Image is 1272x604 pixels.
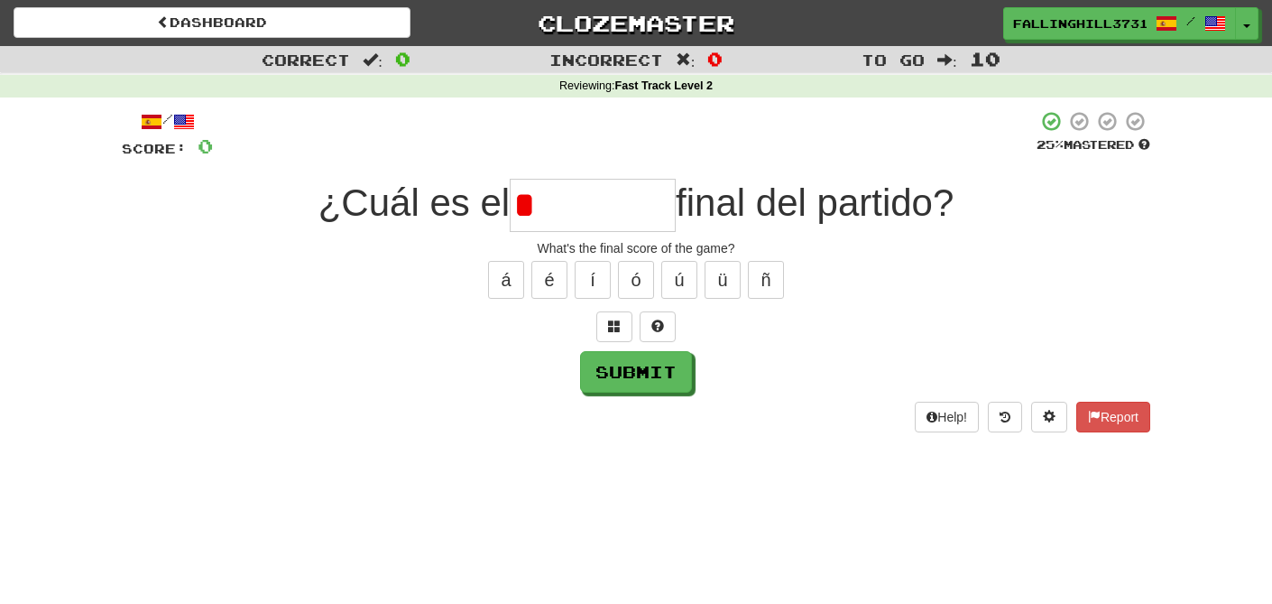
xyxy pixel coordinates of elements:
span: 0 [395,48,410,70]
a: Clozemaster [438,7,834,39]
span: / [1186,14,1195,27]
span: : [937,52,957,68]
button: í [575,261,611,299]
button: Help! [915,402,979,432]
span: Incorrect [549,51,663,69]
span: Score: [122,141,187,156]
div: / [122,110,213,133]
button: á [488,261,524,299]
span: Correct [262,51,350,69]
span: 0 [707,48,723,70]
span: 25 % [1037,137,1064,152]
strong: Fast Track Level 2 [615,79,714,92]
span: final del partido? [676,181,954,224]
a: Dashboard [14,7,410,38]
button: Switch sentence to multiple choice alt+p [596,311,632,342]
span: : [363,52,383,68]
button: ñ [748,261,784,299]
button: ü [705,261,741,299]
button: é [531,261,567,299]
div: What's the final score of the game? [122,239,1150,257]
button: Single letter hint - you only get 1 per sentence and score half the points! alt+h [640,311,676,342]
button: ó [618,261,654,299]
button: Round history (alt+y) [988,402,1022,432]
button: Submit [580,351,692,393]
a: FallingHill3731 / [1003,7,1236,40]
span: 0 [198,135,213,157]
span: 10 [970,48,1000,70]
span: FallingHill3731 [1013,15,1147,32]
button: ú [661,261,697,299]
div: Mastered [1037,137,1150,153]
span: ¿Cuál es el [318,181,510,224]
span: To go [862,51,925,69]
button: Report [1076,402,1150,432]
span: : [676,52,696,68]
